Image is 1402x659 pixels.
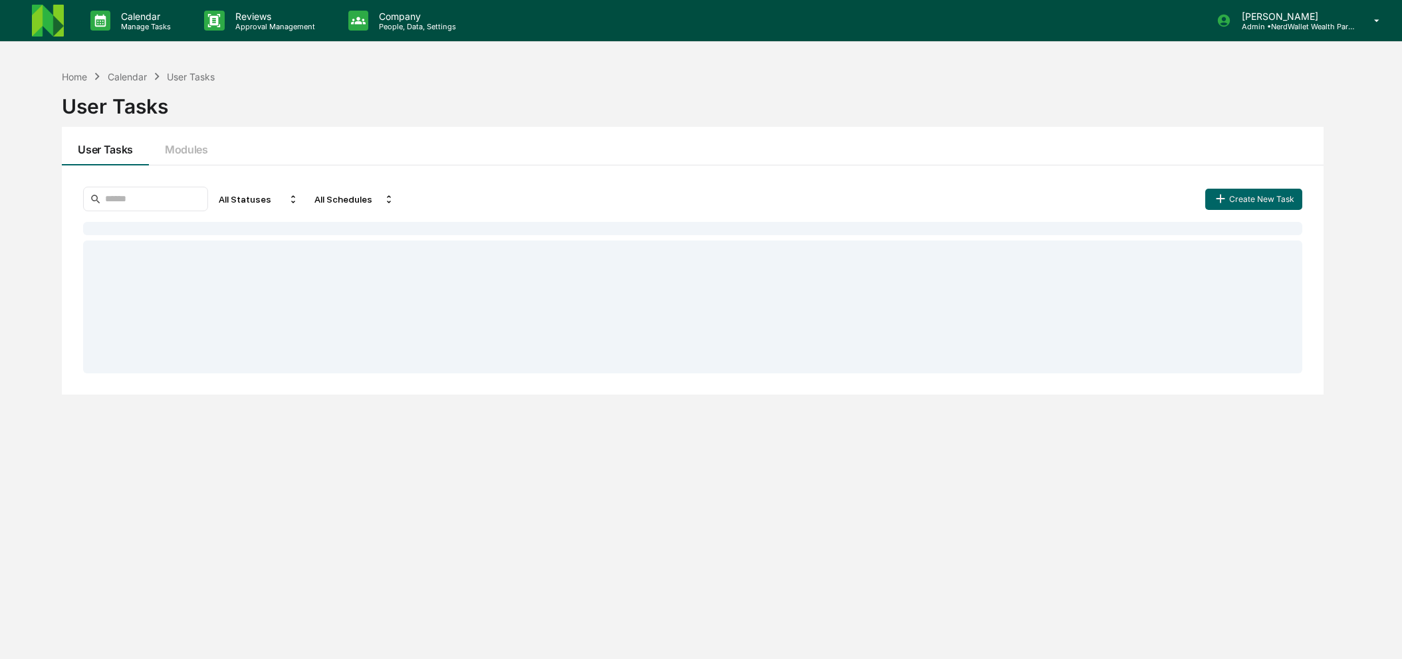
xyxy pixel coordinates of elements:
[62,84,1324,118] div: User Tasks
[225,22,322,31] p: Approval Management
[368,11,463,22] p: Company
[110,11,177,22] p: Calendar
[62,127,149,165] button: User Tasks
[108,71,147,82] div: Calendar
[1231,11,1355,22] p: [PERSON_NAME]
[1231,22,1355,31] p: Admin • NerdWallet Wealth Partners
[110,22,177,31] p: Manage Tasks
[213,189,304,210] div: All Statuses
[1205,189,1302,210] button: Create New Task
[309,189,400,210] div: All Schedules
[368,22,463,31] p: People, Data, Settings
[167,71,215,82] div: User Tasks
[149,127,224,165] button: Modules
[62,71,87,82] div: Home
[225,11,322,22] p: Reviews
[32,5,64,37] img: logo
